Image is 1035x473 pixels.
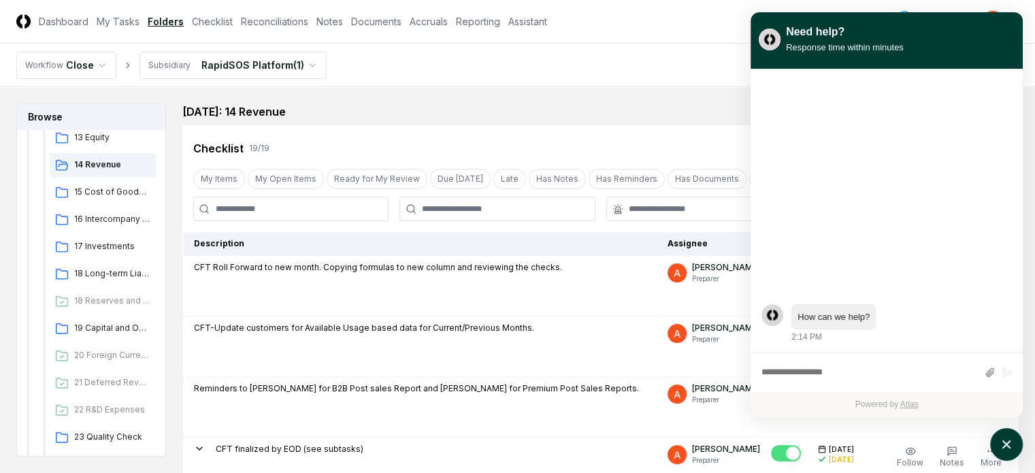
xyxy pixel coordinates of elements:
span: 18 Long-term Liabilities [74,267,150,280]
a: Dashboard [39,14,88,29]
a: Reconciliations [241,14,308,29]
div: atlas-window [751,12,1023,417]
a: Notes [316,14,343,29]
a: Reporting [456,14,500,29]
div: Response time within minutes [786,40,904,54]
p: CFT finalized by EOD (see subtasks) [216,443,363,455]
a: Atlas [900,399,919,409]
span: 21 Deferred Revenue [74,376,150,389]
img: ACg8ocK3mdmu6YYpaRl40uhUUGu9oxSxFSb1vbjsnEih2JuwAH1PGA=s96-c [668,445,687,464]
img: ACg8ocK3mdmu6YYpaRl40uhUUGu9oxSxFSb1vbjsnEih2JuwAH1PGA=s96-c [982,11,1004,33]
button: My Items [193,169,245,189]
p: [PERSON_NAME] [692,382,760,395]
span: 15 Cost of Goods Sold (COGS) [74,186,150,198]
nav: breadcrumb [16,52,327,79]
img: ACg8ocK3mdmu6YYpaRl40uhUUGu9oxSxFSb1vbjsnEih2JuwAH1PGA=s96-c [668,324,687,343]
button: Attach files by clicking or dropping files here [985,367,995,378]
a: 18 Reserves and Provisions [50,289,156,314]
a: 13 Equity [50,126,156,150]
span: 18 Reserves and Provisions [74,295,150,307]
img: yblje5SQxOoZuw2TcITt_icon.png [759,29,781,50]
div: atlas-message-author-avatar [761,304,783,326]
a: 19 Capital and Operating Leases [50,316,156,341]
a: 22 R&D Expenses [50,398,156,423]
button: My Open Items [248,169,324,189]
button: Late [493,169,526,189]
a: Assistant [508,14,547,29]
p: [PERSON_NAME] [692,322,760,334]
a: Checklist [192,14,233,29]
div: atlas-message-text [798,310,870,324]
h2: [DATE]: 14 Revenue [182,103,286,120]
th: Assignee [662,232,766,256]
button: atlas-launcher [990,428,1023,461]
button: Notes [937,443,967,472]
button: Follow [894,443,926,472]
div: atlas-composer [761,360,1012,385]
span: 19 Capital and Operating Leases [74,322,150,334]
h3: Browse [17,104,165,129]
p: Preparer [692,455,760,466]
span: Notes [940,457,964,468]
button: Has Documents [668,169,746,189]
div: Powered by [751,392,1023,417]
p: Reminders to [PERSON_NAME] for B2B Post sales Report and [PERSON_NAME] for Premium Post Sales Rep... [194,382,639,395]
button: Due Today [430,169,491,189]
div: Workflow [25,59,63,71]
button: More [978,443,1004,472]
p: CFT-Update customers for Available Usage based data for Current/Previous Months. [194,322,534,334]
p: Preparer [692,274,760,284]
img: ACg8ocK3mdmu6YYpaRl40uhUUGu9oxSxFSb1vbjsnEih2JuwAH1PGA=s96-c [668,385,687,404]
span: [DATE] [829,444,854,455]
div: Subsidiary [148,59,191,71]
p: [PERSON_NAME] [692,443,760,455]
div: Checklist [193,140,244,157]
button: Has Notes [529,169,586,189]
div: atlas-ticket [751,69,1023,417]
a: 21 Deferred Revenue [50,371,156,395]
a: 20 Foreign Currency Transactions [50,344,156,368]
span: Follow [897,457,923,468]
p: [PERSON_NAME] [692,261,760,274]
span: 22 R&D Expenses [74,404,150,416]
p: Preparer [692,395,760,405]
span: 20 Foreign Currency Transactions [74,349,150,361]
div: Thursday, August 14, 2:14 PM [791,304,1012,344]
span: 17 Investments [74,240,150,252]
div: atlas-message-bubble [791,304,876,330]
p: CFT Roll Forward to new month. Copying formulas to new column and reviewing the checks. [194,261,562,274]
div: 19 / 19 [249,142,269,154]
button: Has Reminders [589,169,665,189]
a: Accruals [410,14,448,29]
img: Logo [16,14,31,29]
a: Documents [351,14,401,29]
button: Blocked [749,169,798,189]
button: Ready for My Review [327,169,427,189]
span: 23 Quality Check [74,431,150,443]
a: 18 Long-term Liabilities [50,262,156,287]
img: ACg8ocK3mdmu6YYpaRl40uhUUGu9oxSxFSb1vbjsnEih2JuwAH1PGA=s96-c [668,263,687,282]
span: 14 Revenue [74,159,150,171]
a: 15 Cost of Goods Sold (COGS) [50,180,156,205]
th: Description [183,232,663,256]
button: Mark complete [771,445,801,461]
div: [DATE] [829,455,854,465]
div: 2:14 PM [791,331,822,343]
a: 17 Investments [50,235,156,259]
a: My Tasks [97,14,139,29]
img: RapidSOS logo [825,11,915,33]
a: Folders [148,14,184,29]
a: 23 Quality Check [50,425,156,450]
div: atlas-message [761,304,1012,344]
p: Preparer [692,334,760,344]
div: Need help? [786,24,904,40]
span: 13 Equity [74,131,150,144]
a: 14 Revenue [50,153,156,178]
span: 16 Intercompany Transactions [74,213,150,225]
a: 16 Intercompany Transactions [50,208,156,232]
